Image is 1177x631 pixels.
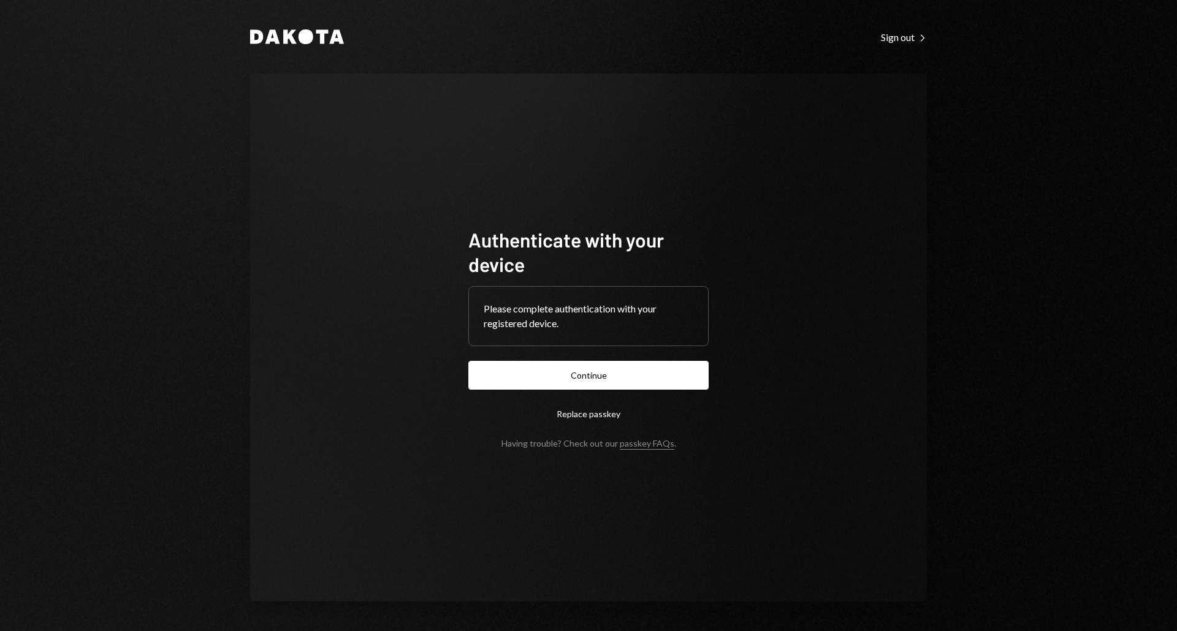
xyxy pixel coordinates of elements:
h1: Authenticate with your device [468,227,709,276]
div: Please complete authentication with your registered device. [484,301,693,331]
div: Having trouble? Check out our . [501,438,676,448]
a: Sign out [881,30,927,43]
div: Sign out [881,31,927,43]
button: Continue [468,361,709,390]
a: passkey FAQs [620,438,674,450]
button: Replace passkey [468,399,709,428]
